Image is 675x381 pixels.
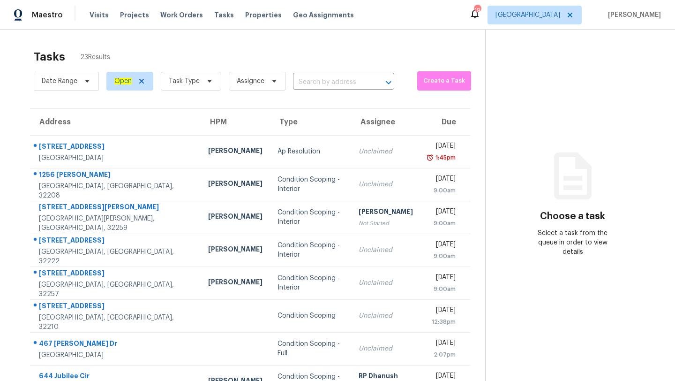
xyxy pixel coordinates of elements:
div: [PERSON_NAME] [359,207,413,219]
div: Condition Scoping - Interior [277,175,344,194]
div: 9:00am [428,186,456,195]
span: Work Orders [160,10,203,20]
div: Unclaimed [359,147,413,156]
div: [DATE] [428,207,456,219]
div: Unclaimed [359,245,413,255]
button: Open [382,76,395,89]
span: Visits [90,10,109,20]
th: Address [30,109,201,135]
div: [STREET_ADDRESS] [39,142,193,153]
span: [PERSON_NAME] [604,10,661,20]
div: [GEOGRAPHIC_DATA] [39,351,193,360]
div: 1256 [PERSON_NAME] [39,170,193,182]
div: [DATE] [428,273,456,284]
div: [STREET_ADDRESS] [39,268,193,280]
div: [DATE] [428,174,456,186]
div: Unclaimed [359,278,413,288]
div: [STREET_ADDRESS][PERSON_NAME] [39,202,193,214]
th: Type [270,109,352,135]
div: 2:07pm [428,350,456,359]
span: Task Type [169,76,200,86]
div: Condition Scoping - Full [277,339,344,358]
input: Search by address [293,75,368,90]
div: [PERSON_NAME] [208,244,262,256]
span: Properties [245,10,282,20]
div: [GEOGRAPHIC_DATA], [GEOGRAPHIC_DATA], 32208 [39,182,193,200]
div: [DATE] [428,240,456,251]
img: Overdue Alarm Icon [426,153,434,162]
div: Condition Scoping - Interior [277,208,344,227]
div: Unclaimed [359,180,413,189]
div: Condition Scoping - Interior [277,241,344,259]
div: Condition Scoping - Interior [277,274,344,292]
span: Create a Task [422,76,466,86]
th: Due [420,109,470,135]
div: [PERSON_NAME] [208,179,262,190]
ah_el_jm_1744035306855: Open [114,78,132,84]
div: [GEOGRAPHIC_DATA] [39,153,193,163]
span: Geo Assignments [293,10,354,20]
span: Projects [120,10,149,20]
div: 1:45pm [434,153,456,162]
span: [GEOGRAPHIC_DATA] [495,10,560,20]
div: [PERSON_NAME] [208,212,262,223]
div: [GEOGRAPHIC_DATA], [GEOGRAPHIC_DATA], 32210 [39,313,193,332]
div: Unclaimed [359,344,413,353]
button: Create a Task [417,71,471,91]
h2: Tasks [34,52,65,61]
div: [DATE] [428,338,456,350]
h3: Choose a task [540,212,605,221]
div: [STREET_ADDRESS] [39,236,193,247]
div: [DATE] [428,305,456,317]
div: Ap Resolution [277,147,344,156]
div: Condition Scoping [277,311,344,320]
div: Unclaimed [359,311,413,320]
th: Assignee [351,109,420,135]
div: [GEOGRAPHIC_DATA][PERSON_NAME], [GEOGRAPHIC_DATA], 32259 [39,214,193,233]
span: Maestro [32,10,63,20]
div: [PERSON_NAME] [208,146,262,158]
div: [PERSON_NAME] [208,277,262,289]
div: [GEOGRAPHIC_DATA], [GEOGRAPHIC_DATA], 32222 [39,247,193,266]
div: 9:00am [428,251,456,261]
span: Date Range [42,76,77,86]
span: Assignee [237,76,264,86]
span: 23 Results [80,53,110,62]
div: 467 [PERSON_NAME] Dr [39,339,193,351]
div: Not Started [359,219,413,228]
th: HPM [201,109,270,135]
div: 9:00am [428,219,456,228]
div: [STREET_ADDRESS] [39,301,193,313]
span: Tasks [214,12,234,18]
div: 12:38pm [428,317,456,327]
div: 19 [474,6,480,15]
div: Select a task from the queue in order to view details [529,229,616,257]
div: [DATE] [428,141,456,153]
div: [GEOGRAPHIC_DATA], [GEOGRAPHIC_DATA], 32257 [39,280,193,299]
div: 9:00am [428,284,456,294]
